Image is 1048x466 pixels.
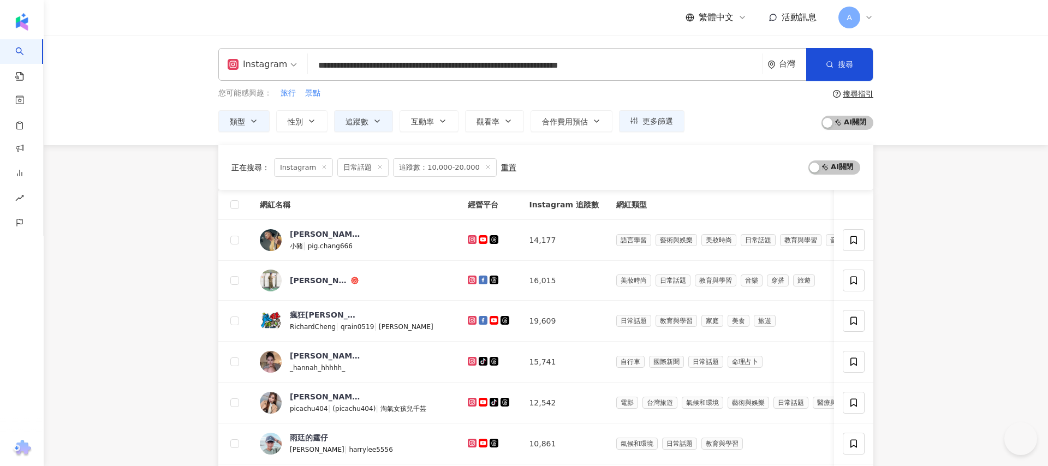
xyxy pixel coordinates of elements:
span: 追蹤數 [346,117,368,126]
span: 日常話題 [688,356,723,368]
button: 類型 [218,110,270,132]
th: Instagram 追蹤數 [520,190,607,220]
span: 更多篩選 [642,117,673,126]
span: 繁體中文 [699,11,734,23]
a: KOL Avatar瘋狂[PERSON_NAME]c.r.RichardCheng|qrain0519|[PERSON_NAME] [260,309,450,332]
span: | [376,404,380,413]
th: 經營平台 [459,190,520,220]
td: 10,861 [520,423,607,464]
span: 景點 [305,88,320,99]
a: search [15,39,37,82]
span: | [336,322,341,331]
td: 12,542 [520,383,607,423]
span: 教育與學習 [695,274,736,286]
span: 追蹤數：10,000-20,000 [393,158,497,177]
span: 日常話題 [741,234,776,246]
div: Instagram [228,56,287,73]
button: 景點 [305,87,321,99]
td: 14,177 [520,220,607,261]
span: 美妝時尚 [701,234,736,246]
th: 網紅名稱 [251,190,459,220]
div: [PERSON_NAME] [290,350,361,361]
img: KOL Avatar [260,433,282,455]
span: 您可能感興趣： [218,88,272,99]
span: 藝術與娛樂 [656,234,697,246]
span: 日常話題 [662,438,697,450]
span: 日常話題 [337,158,389,177]
span: [PERSON_NAME] [379,323,433,331]
button: 旅行 [280,87,296,99]
span: 教育與學習 [656,315,697,327]
div: [PERSON_NAME] [290,391,361,402]
button: 觀看率 [465,110,524,132]
span: 日常話題 [773,397,808,409]
a: KOL Avatar[PERSON_NAME]picachu404|(picachu404)|淘氣女孩兒千芸 [260,391,450,414]
span: 日常話題 [616,315,651,327]
button: 互動率 [400,110,458,132]
span: 合作費用預估 [542,117,588,126]
span: 旅遊 [754,315,776,327]
span: 語言學習 [616,234,651,246]
a: KOL Avatar[PERSON_NAME]小豬|pig.chang666 [260,229,450,252]
span: 國際新聞 [649,356,684,368]
span: 藝術與娛樂 [728,397,769,409]
td: 19,609 [520,301,607,342]
span: (picachu404) [332,405,376,413]
span: A [847,11,852,23]
button: 追蹤數 [334,110,393,132]
span: | [328,404,333,413]
span: 台灣旅遊 [642,397,677,409]
span: 氣候和環境 [616,438,658,450]
span: 家庭 [701,315,723,327]
div: [PERSON_NAME] & [PERSON_NAME]搭配美好的一天 [290,275,349,286]
button: 搜尋 [806,48,873,81]
span: 日常話題 [656,274,690,286]
span: | [303,241,308,250]
span: 音樂 [741,274,763,286]
div: 台灣 [779,59,806,69]
a: KOL Avatar[PERSON_NAME] & [PERSON_NAME]搭配美好的一天 [260,270,450,291]
div: 重置 [501,163,516,172]
span: 命理占卜 [728,356,763,368]
span: Instagram [274,158,333,177]
span: 氣候和環境 [682,397,723,409]
span: picachu404 [290,405,328,413]
div: 雨廷的霆仔 [290,432,328,443]
span: RichardCheng [290,323,336,331]
button: 性別 [276,110,327,132]
td: 15,741 [520,342,607,383]
span: [PERSON_NAME] [290,446,344,453]
span: 互動率 [411,117,434,126]
span: 旅行 [281,88,296,99]
span: 美食 [728,315,749,327]
span: 類型 [230,117,245,126]
img: KOL Avatar [260,270,282,291]
span: 旅遊 [793,274,815,286]
button: 更多篩選 [619,110,684,132]
img: KOL Avatar [260,351,282,373]
th: 網紅類型 [608,190,894,220]
span: | [344,445,349,453]
span: qrain0519 [341,323,374,331]
span: | [374,322,379,331]
iframe: Help Scout Beacon - Open [1004,422,1037,455]
span: question-circle [833,90,841,98]
div: [PERSON_NAME] [290,229,361,240]
span: 小豬 [290,242,303,250]
img: logo icon [13,13,31,31]
img: KOL Avatar [260,392,282,414]
div: 瘋狂[PERSON_NAME]c.r. [290,309,361,320]
span: _hannah_hhhhh_ [290,364,345,372]
span: rise [15,187,24,212]
img: chrome extension [11,440,33,457]
span: 穿搭 [767,274,789,286]
span: 搜尋 [838,60,853,69]
span: 教育與學習 [780,234,821,246]
span: pig.chang666 [308,242,353,250]
span: 音樂 [826,234,848,246]
span: environment [767,61,776,69]
span: 醫療與健康 [813,397,854,409]
span: 自行車 [616,356,645,368]
span: 活動訊息 [782,12,817,22]
span: 性別 [288,117,303,126]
